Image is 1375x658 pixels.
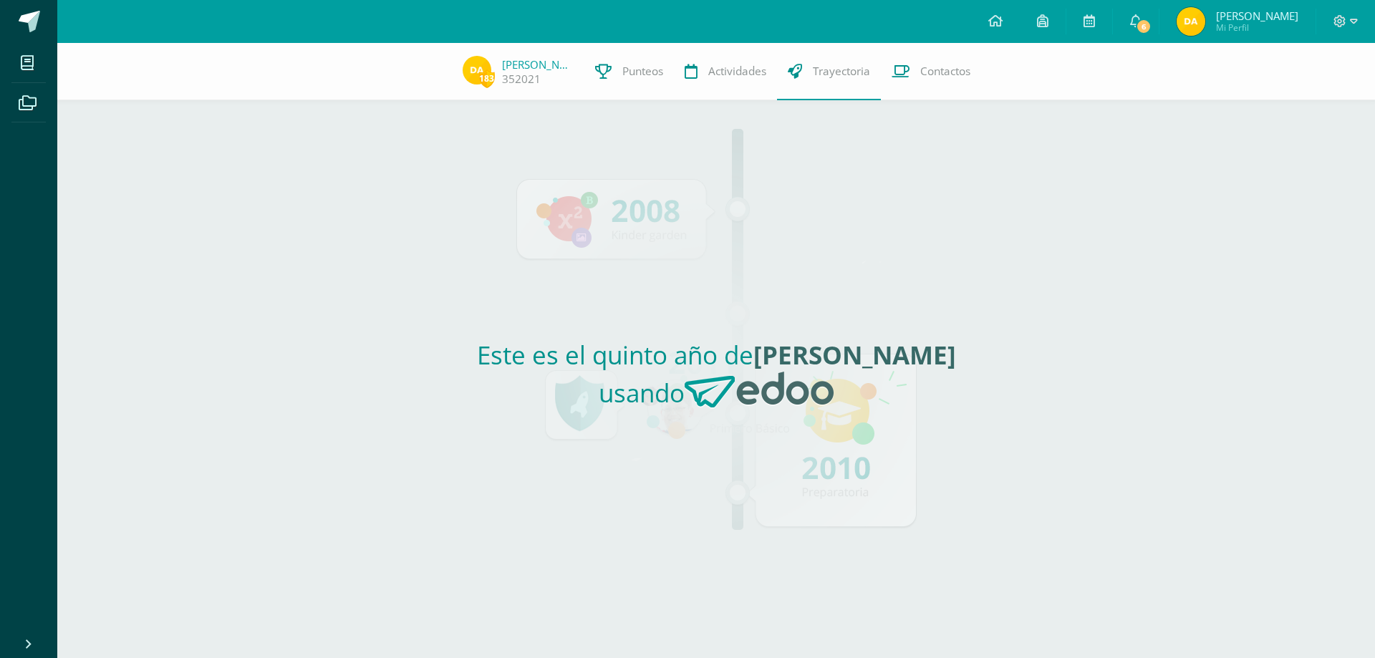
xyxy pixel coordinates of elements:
[708,64,766,79] span: Actividades
[622,64,663,79] span: Punteos
[1177,7,1205,36] img: 375975c282b890254048544a2628109c.png
[502,72,541,87] a: 352021
[463,56,491,84] img: 375975c282b890254048544a2628109c.png
[1216,9,1298,23] span: [PERSON_NAME]
[777,43,881,100] a: Trayectoria
[674,43,777,100] a: Actividades
[584,43,674,100] a: Punteos
[685,372,834,409] img: Edoo
[1136,19,1152,34] span: 6
[502,57,574,72] a: [PERSON_NAME]
[479,69,495,87] span: 183
[392,338,1041,420] h2: Este es el quinto año de usando
[1216,21,1298,34] span: Mi Perfil
[813,64,870,79] span: Trayectoria
[753,338,956,372] strong: [PERSON_NAME]
[920,64,970,79] span: Contactos
[881,43,981,100] a: Contactos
